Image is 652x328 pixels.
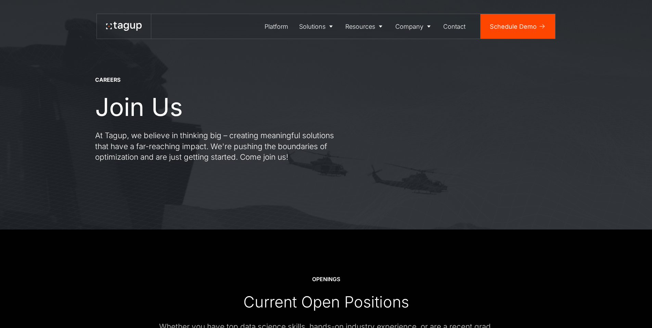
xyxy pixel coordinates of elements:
[95,93,183,121] h1: Join Us
[490,22,537,31] div: Schedule Demo
[340,14,390,39] a: Resources
[294,14,340,39] a: Solutions
[481,14,555,39] a: Schedule Demo
[95,76,120,84] div: CAREERS
[312,276,340,283] div: OPENINGS
[299,22,325,31] div: Solutions
[443,22,465,31] div: Contact
[243,292,409,312] div: Current Open Positions
[395,22,423,31] div: Company
[265,22,288,31] div: Platform
[259,14,294,39] a: Platform
[95,130,342,162] p: At Tagup, we believe in thinking big – creating meaningful solutions that have a far-reaching imp...
[345,22,375,31] div: Resources
[390,14,438,39] a: Company
[438,14,471,39] a: Contact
